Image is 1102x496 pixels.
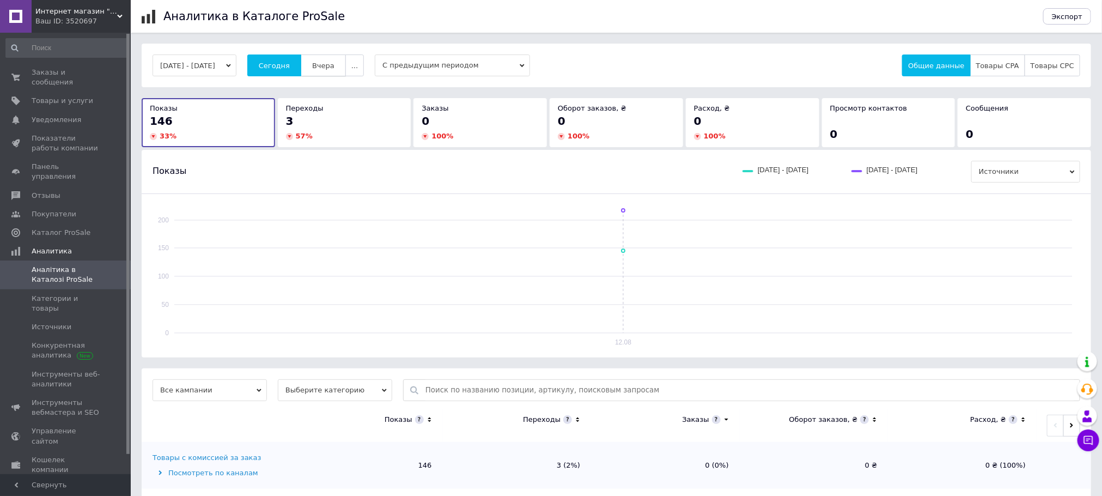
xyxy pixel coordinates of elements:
button: Общие данные [902,55,970,76]
input: Поиск по названию позиции, артикулу, поисковым запросам [425,380,1074,401]
td: 146 [294,442,443,489]
div: Оборот заказов, ₴ [789,415,858,425]
span: 33 % [160,132,176,140]
div: Заказы [682,415,709,425]
span: Инструменты веб-аналитики [32,370,101,389]
button: ... [345,55,364,76]
span: 0 [830,128,838,141]
span: Расход, ₴ [694,104,730,112]
button: Сегодня [247,55,301,76]
span: Показы [150,104,178,112]
span: 100 % [704,132,726,140]
span: Показатели работы компании [32,134,101,153]
button: Чат с покупателем [1077,430,1099,451]
span: Аналітика в Каталозі ProSale [32,265,101,285]
span: Заказы и сообщения [32,68,101,87]
div: Посмотреть по каналам [153,468,291,478]
span: Инструменты вебмастера и SEO [32,398,101,418]
span: Уведомления [32,115,81,125]
span: 0 [694,114,702,128]
span: Управление сайтом [32,426,101,446]
span: Категории и товары [32,294,101,313]
span: Вчера [312,62,334,70]
text: 150 [158,244,169,252]
text: 100 [158,273,169,280]
span: ... [351,62,358,70]
span: 100 % [568,132,589,140]
span: С предыдущим периодом [375,55,530,76]
span: 57 % [296,132,313,140]
span: Интернет магазин "Matrolinen" [35,7,117,16]
div: Расход, ₴ [970,415,1006,425]
button: Товары CPC [1025,55,1080,76]
td: 0 ₴ [740,442,888,489]
span: Панель управления [32,162,101,182]
span: Сегодня [259,62,290,70]
button: Вчера [301,55,346,76]
div: Товары с комиссией за заказ [153,453,261,463]
span: 0 [422,114,429,128]
text: 50 [162,301,169,309]
text: 12.08 [615,338,631,346]
span: Покупатели [32,209,76,219]
span: Экспорт [1052,13,1082,21]
span: Все кампании [153,379,267,401]
span: 0 [558,114,565,128]
td: 0 (0%) [591,442,740,489]
span: 3 [286,114,294,128]
span: Кошелек компании [32,455,101,475]
span: Переходы [286,104,324,112]
span: Товары и услуги [32,96,93,106]
h1: Аналитика в Каталоге ProSale [163,10,345,23]
span: 100 % [431,132,453,140]
text: 200 [158,216,169,224]
span: Общие данные [908,62,964,70]
span: Товары CPA [976,62,1019,70]
input: Поиск [5,38,129,58]
span: Оборот заказов, ₴ [558,104,626,112]
span: 146 [150,114,173,128]
span: Заказы [422,104,448,112]
button: [DATE] - [DATE] [153,55,236,76]
span: Товары CPC [1031,62,1074,70]
button: Экспорт [1043,8,1091,25]
span: Аналитика [32,246,72,256]
button: Товары CPA [970,55,1025,76]
div: Переходы [523,415,561,425]
span: Просмотр контактов [830,104,908,112]
text: 0 [165,329,169,337]
span: Показы [153,165,186,177]
span: Сообщения [966,104,1008,112]
span: Отзывы [32,191,60,201]
div: Ваш ID: 3520697 [35,16,131,26]
td: 3 (2%) [443,442,592,489]
span: 0 [966,128,973,141]
td: 0 ₴ (100%) [888,442,1037,489]
span: Источники [32,322,71,332]
span: Каталог ProSale [32,228,90,238]
span: Выберите категорию [278,379,392,401]
span: Конкурентная аналитика [32,341,101,360]
span: Источники [971,161,1080,183]
div: Показы [385,415,412,425]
